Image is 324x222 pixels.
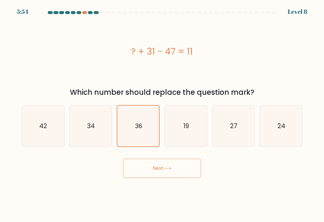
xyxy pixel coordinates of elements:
[135,122,142,130] text: 36
[87,121,95,130] text: 34
[22,45,302,58] div: ? + 31 - 47 = 11
[277,121,285,130] text: 24
[230,121,237,130] text: 27
[40,121,47,130] text: 42
[25,87,299,98] div: Which number should replace the question mark?
[288,7,307,16] div: Level 8
[123,159,201,178] button: Next
[17,7,28,16] div: 5:54
[183,121,189,130] text: 19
